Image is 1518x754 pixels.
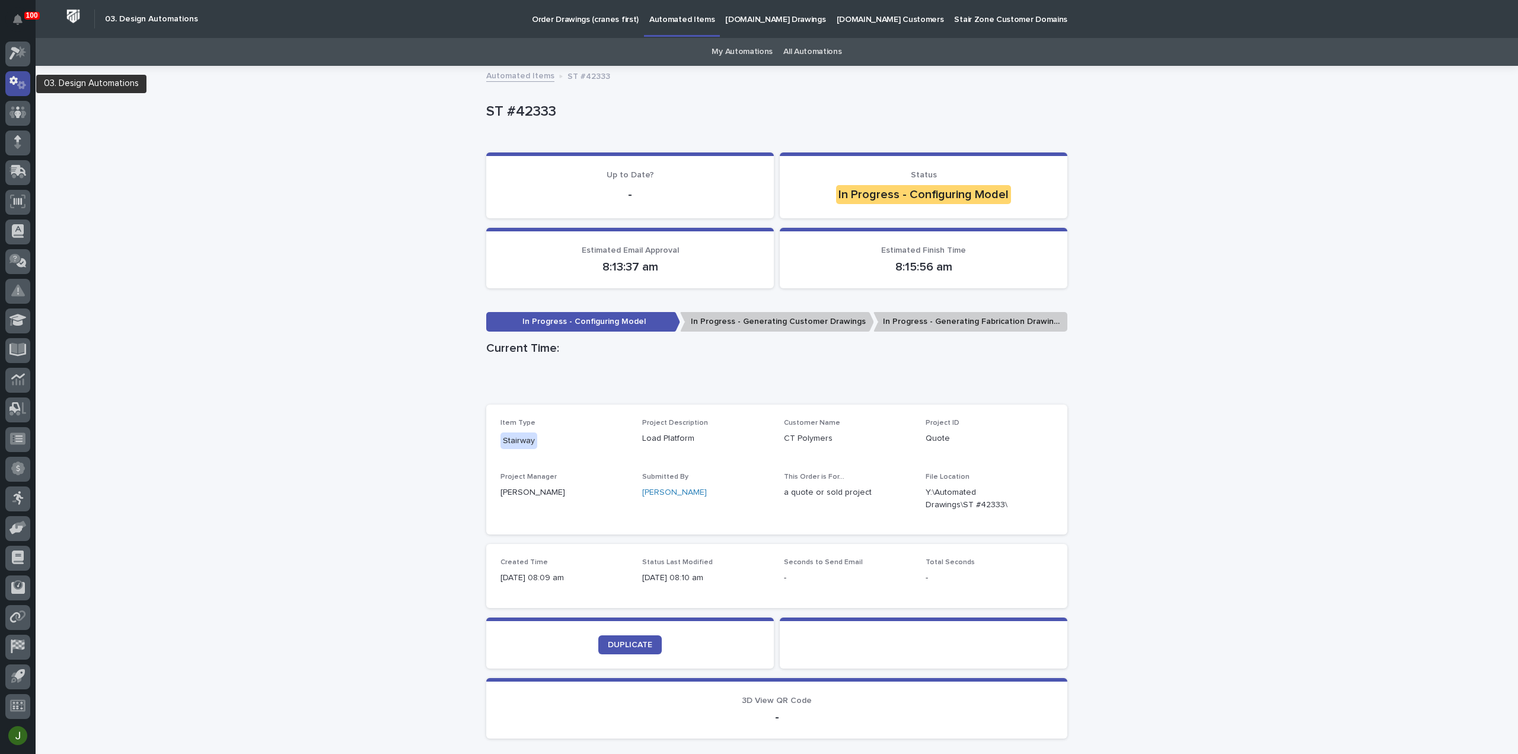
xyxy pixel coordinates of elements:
span: Item Type [500,419,535,427]
a: All Automations [783,38,841,66]
a: My Automations [712,38,773,66]
p: - [500,187,760,202]
p: a quote or sold project [784,486,911,499]
p: [DATE] 08:09 am [500,572,628,584]
span: Project Description [642,419,708,427]
span: Project ID [926,419,959,427]
img: Workspace Logo [62,5,84,27]
button: users-avatar [5,723,30,748]
span: Submitted By [642,473,688,481]
p: [DATE] 08:10 am [642,572,770,584]
p: - [500,710,1053,724]
button: Notifications [5,7,30,32]
p: ST #42333 [567,69,610,82]
: Y:\Automated Drawings\ST #42333\ [926,486,1025,511]
p: In Progress - Generating Fabrication Drawings [873,312,1067,332]
div: Notifications100 [15,14,30,33]
p: Load Platform [642,432,770,445]
span: Up to Date? [607,171,654,179]
p: - [926,572,1053,584]
span: File Location [926,473,970,481]
span: 3D View QR Code [742,696,812,705]
p: CT Polymers [784,432,911,445]
span: Project Manager [500,473,557,481]
p: Quote [926,432,1053,445]
p: In Progress - Configuring Model [486,312,680,332]
a: [PERSON_NAME] [642,486,707,499]
p: 8:13:37 am [500,260,760,274]
p: ST #42333 [486,103,1063,120]
span: Status [911,171,937,179]
span: Estimated Finish Time [881,246,966,254]
span: Created Time [500,559,548,566]
span: DUPLICATE [608,641,652,649]
p: 100 [26,11,38,20]
p: In Progress - Generating Customer Drawings [680,312,874,332]
a: Automated Items [486,68,554,82]
a: DUPLICATE [598,635,662,654]
p: - [784,572,911,584]
span: This Order is For... [784,473,844,481]
div: Stairway [500,432,537,450]
span: Customer Name [784,419,840,427]
div: In Progress - Configuring Model [836,185,1011,204]
iframe: Current Time: [486,360,1067,405]
span: Estimated Email Approval [582,246,679,254]
p: [PERSON_NAME] [500,486,628,499]
h1: Current Time: [486,341,1067,355]
span: Seconds to Send Email [784,559,863,566]
h2: 03. Design Automations [105,14,198,24]
p: 8:15:56 am [794,260,1053,274]
span: Total Seconds [926,559,975,566]
span: Status Last Modified [642,559,713,566]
